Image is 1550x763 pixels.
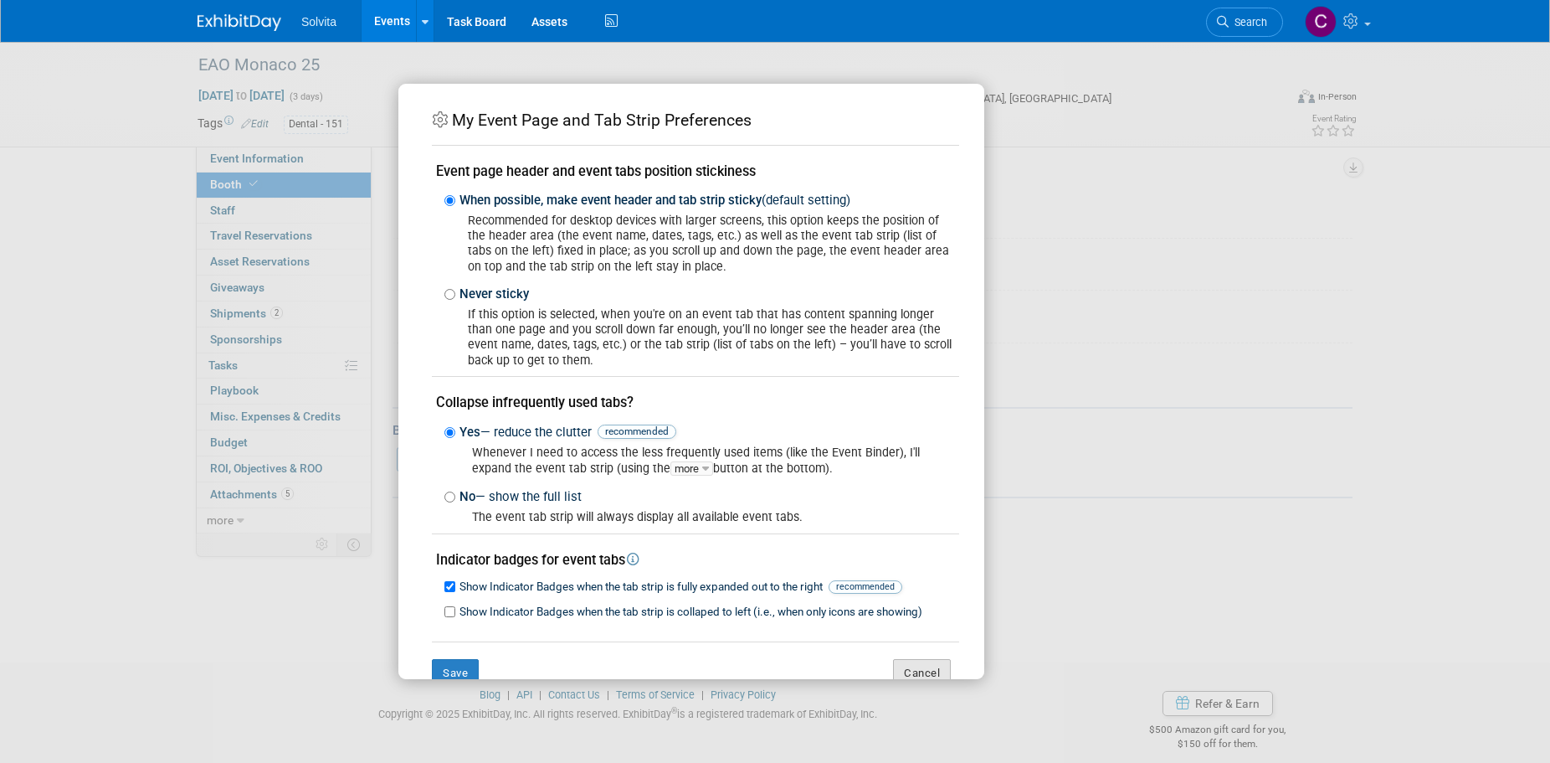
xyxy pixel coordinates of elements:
div: Recommended for desktop devices with larger screens, this option keeps the position of the header... [455,213,959,275]
span: — reduce the clutter [480,425,592,440]
img: ExhibitDay [198,14,281,31]
a: Search [1206,8,1283,37]
button: Cancel [893,659,951,688]
div: Event page header and event tabs position stickiness [432,162,959,181]
span: more [670,461,713,476]
div: Collapse infrequently used tabs? [432,393,959,412]
span: No [459,489,582,504]
img: Cindy Miller [1305,6,1337,38]
span: Never sticky [459,286,529,302]
span: Solvita [301,15,336,28]
span: Show Indicator Badges when the tab strip is fully expanded out to the right [459,580,902,593]
div: Whenever I need to access the less frequently used items (like the Event Binder), I'll expand the... [455,445,959,477]
div: If this option is selected, when you're on an event tab that has content spanning longer than one... [455,307,959,369]
span: recommended [598,425,676,439]
span: (default setting) [762,193,850,208]
span: recommended [829,580,902,594]
span: — show the full list [475,489,582,504]
div: My Event Page and Tab Strip Preferences [432,109,959,132]
button: Save [432,659,479,688]
div: Indicator badges for event tabs [432,550,959,570]
span: When possible, make event header and tab strip sticky [459,193,850,208]
span: Show Indicator Badges when the tab strip is collaped to left (i.e., when only icons are showing) [459,606,922,618]
div: The event tab strip will always display all available event tabs. [455,509,959,525]
span: Search [1229,16,1267,28]
span: Yes [459,425,676,440]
